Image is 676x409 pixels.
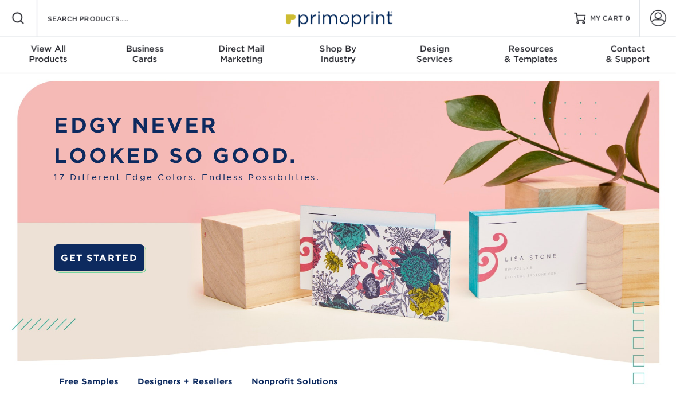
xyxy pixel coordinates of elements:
span: Design [386,44,483,54]
a: BusinessCards [97,37,194,73]
div: & Templates [483,44,580,64]
span: Shop By [290,44,387,54]
span: Resources [483,44,580,54]
a: Shop ByIndustry [290,37,387,73]
div: Services [386,44,483,64]
div: Cards [97,44,194,64]
div: & Support [579,44,676,64]
a: Direct MailMarketing [193,37,290,73]
a: Contact& Support [579,37,676,73]
a: Resources& Templates [483,37,580,73]
a: Designers + Resellers [137,375,233,387]
input: SEARCH PRODUCTS..... [46,11,158,25]
span: 0 [625,14,630,22]
a: DesignServices [386,37,483,73]
span: Business [97,44,194,54]
span: Direct Mail [193,44,290,54]
span: 17 Different Edge Colors. Endless Possibilities. [54,171,320,183]
span: Contact [579,44,676,54]
a: Free Samples [59,375,119,387]
div: Marketing [193,44,290,64]
p: EDGY NEVER [54,110,320,141]
a: Nonprofit Solutions [251,375,338,387]
span: MY CART [590,14,623,24]
p: LOOKED SO GOOD. [54,141,320,171]
div: Industry [290,44,387,64]
img: Primoprint [281,6,395,30]
a: GET STARTED [54,244,144,271]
